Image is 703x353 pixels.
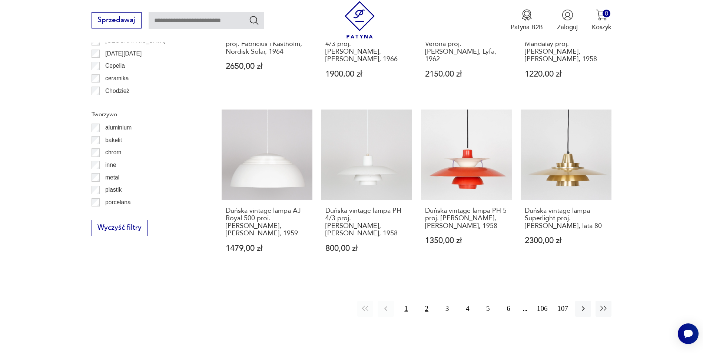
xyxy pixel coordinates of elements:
p: metal [105,173,119,182]
p: 2650,00 zł [226,63,308,70]
p: 1220,00 zł [525,70,607,78]
p: Patyna B2B [511,23,543,31]
img: Patyna - sklep z meblami i dekoracjami vintage [341,1,378,38]
p: bakelit [105,135,122,145]
h3: Duńska vintage lampa PH 4/3 proj. [PERSON_NAME], [PERSON_NAME], 1966 [325,33,408,63]
button: 2 [419,301,435,317]
button: Patyna B2B [511,9,543,31]
button: 4 [460,301,475,317]
img: Ikonka użytkownika [562,9,573,21]
p: porcelit [105,210,124,219]
iframe: Smartsupp widget button [678,323,699,344]
button: 107 [555,301,571,317]
button: 0Koszyk [592,9,611,31]
h3: Duńska vintage lampa Mandalay proj. [PERSON_NAME], [PERSON_NAME], 1958 [525,33,607,63]
p: 800,00 zł [325,245,408,252]
a: Sprzedawaj [92,18,142,24]
p: porcelana [105,198,131,207]
p: 1350,00 zł [425,237,508,245]
h3: Duńska vintage lampa Superlight proj. [PERSON_NAME], lata 80 [525,207,607,230]
h3: Duńska vintage lampa PH 4/3 proj. [PERSON_NAME], [PERSON_NAME], 1958 [325,207,408,238]
p: plastik [105,185,122,195]
p: 2300,00 zł [525,237,607,245]
p: 1900,00 zł [325,70,408,78]
img: Ikona koszyka [596,9,607,21]
img: Ikona medalu [521,9,533,21]
p: 1479,00 zł [226,245,308,252]
p: 2150,00 zł [425,70,508,78]
p: ceramika [105,74,129,83]
p: Cepelia [105,61,125,71]
a: Duńska vintage lampa PH 4/3 proj. Poul Henningsen, Louis Poulsen, 1958Duńska vintage lampa PH 4/3... [321,110,412,270]
button: Wyczyść filtry [92,220,148,236]
h3: Duńska vintage lampa Verona proj. [PERSON_NAME], Lyfa, 1962 [425,33,508,63]
button: 5 [480,301,496,317]
a: Duńska vintage lampa PH 5 proj. Poul Henningsen, Louis Poulsen, 1958Duńska vintage lampa PH 5 pro... [421,110,512,270]
button: 3 [439,301,455,317]
p: aluminium [105,123,132,132]
div: 0 [603,10,610,17]
button: 1 [398,301,414,317]
p: Chodzież [105,86,129,96]
p: inne [105,160,116,170]
h3: Duńska vintage lampa P376 proj. Fabricius i Kastholm, Nordisk Solar, 1964 [226,33,308,56]
a: Duńska vintage lampa AJ Royal 500 proi. Arne Jacobsen, Louis Poulsen, 1959Duńska vintage lampa AJ... [222,110,312,270]
button: Szukaj [249,15,259,26]
p: chrom [105,148,121,157]
p: Ćmielów [105,98,127,108]
button: Zaloguj [557,9,578,31]
a: Duńska vintage lampa Superlight proj. David Mogensen, lata 80Duńska vintage lampa Superlight proj... [521,110,611,270]
p: Koszyk [592,23,611,31]
p: Tworzywo [92,110,200,119]
h3: Duńska vintage lampa PH 5 proj. [PERSON_NAME], [PERSON_NAME], 1958 [425,207,508,230]
button: Sprzedawaj [92,12,142,28]
button: 6 [500,301,516,317]
p: [DATE][DATE] [105,49,142,58]
button: 106 [534,301,550,317]
p: Zaloguj [557,23,578,31]
a: Ikona medaluPatyna B2B [511,9,543,31]
h3: Duńska vintage lampa AJ Royal 500 proi. [PERSON_NAME], [PERSON_NAME], 1959 [226,207,308,238]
